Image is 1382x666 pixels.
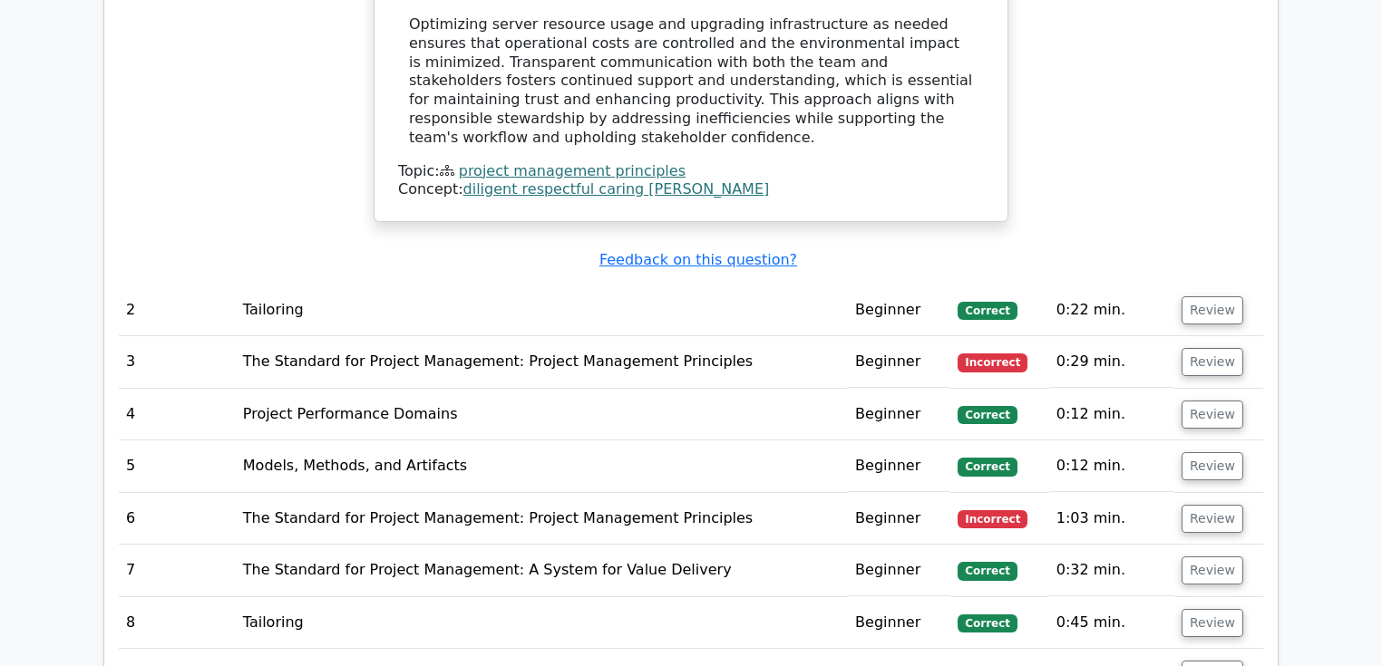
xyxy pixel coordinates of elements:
button: Review [1182,505,1243,533]
button: Review [1182,348,1243,376]
td: 0:32 min. [1049,545,1174,596]
td: 0:29 min. [1049,336,1174,388]
td: 2 [119,285,236,336]
td: The Standard for Project Management: A System for Value Delivery [236,545,848,596]
td: Beginner [848,389,950,440]
button: Review [1182,609,1243,637]
td: Project Performance Domains [236,389,848,440]
a: Feedback on this question? [599,251,797,268]
td: Beginner [848,336,950,388]
td: Beginner [848,597,950,649]
span: Correct [958,406,1017,424]
span: Correct [958,562,1017,580]
td: 0:22 min. [1049,285,1174,336]
td: Tailoring [236,597,848,649]
td: Beginner [848,493,950,545]
td: Models, Methods, and Artifacts [236,440,848,492]
td: 7 [119,545,236,596]
button: Review [1182,556,1243,584]
span: Correct [958,458,1017,476]
td: The Standard for Project Management: Project Management Principles [236,336,848,388]
td: 0:45 min. [1049,597,1174,649]
td: 1:03 min. [1049,493,1174,545]
td: Beginner [848,285,950,336]
td: 4 [119,389,236,440]
td: Tailoring [236,285,848,336]
td: 0:12 min. [1049,440,1174,492]
button: Review [1182,452,1243,480]
a: project management principles [459,162,686,179]
span: Correct [958,614,1017,632]
div: Concept: [398,180,984,199]
td: 3 [119,336,236,388]
button: Review [1182,296,1243,324]
div: Topic: [398,162,984,181]
a: diligent respectful caring [PERSON_NAME] [463,180,770,198]
td: The Standard for Project Management: Project Management Principles [236,493,848,545]
span: Incorrect [958,353,1027,372]
td: 6 [119,493,236,545]
td: Beginner [848,440,950,492]
td: 0:12 min. [1049,389,1174,440]
td: 8 [119,597,236,649]
td: Beginner [848,545,950,596]
div: Optimizing server resource usage and upgrading infrastructure as needed ensures that operational ... [409,15,973,148]
button: Review [1182,401,1243,429]
span: Incorrect [958,510,1027,528]
td: 5 [119,440,236,492]
span: Correct [958,302,1017,320]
